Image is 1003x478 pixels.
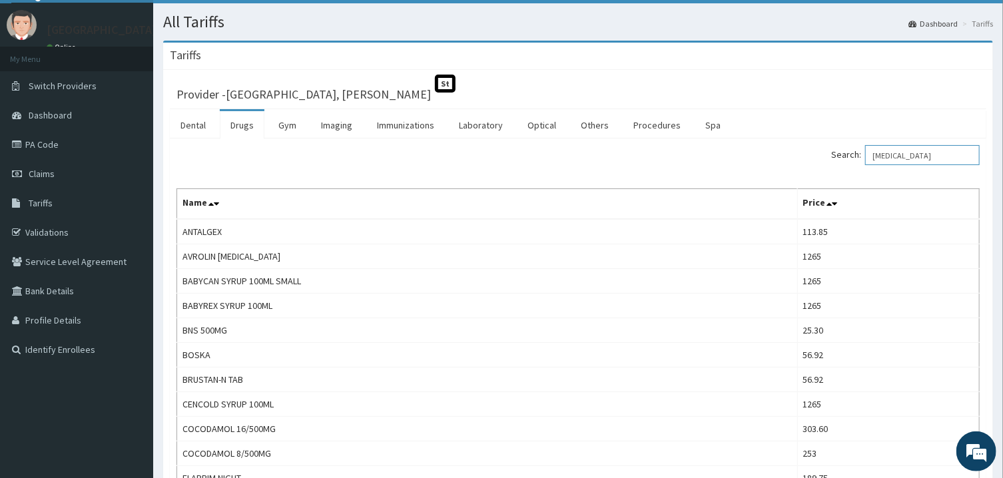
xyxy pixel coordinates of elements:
a: Gym [268,111,307,139]
td: 56.92 [797,343,979,367]
div: Minimize live chat window [218,7,250,39]
a: Online [47,43,79,52]
p: [GEOGRAPHIC_DATA] [PERSON_NAME] [47,24,246,36]
h3: Tariffs [170,49,201,61]
td: 1265 [797,269,979,294]
td: BNS 500MG [177,318,798,343]
td: BABYREX SYRUP 100ML [177,294,798,318]
a: Spa [695,111,731,139]
span: St [435,75,456,93]
a: Imaging [310,111,363,139]
h3: Provider - [GEOGRAPHIC_DATA], [PERSON_NAME] [176,89,431,101]
a: Drugs [220,111,264,139]
a: Optical [517,111,567,139]
span: Tariffs [29,197,53,209]
span: Switch Providers [29,80,97,92]
span: Dashboard [29,109,72,121]
input: Search: [865,145,980,165]
span: Claims [29,168,55,180]
img: User Image [7,10,37,40]
td: BRUSTAN-N TAB [177,367,798,392]
span: We're online! [77,150,184,284]
td: 1265 [797,294,979,318]
a: Others [570,111,619,139]
textarea: Type your message and hit 'Enter' [7,328,254,375]
td: BABYCAN SYRUP 100ML SMALL [177,269,798,294]
td: 113.85 [797,219,979,244]
td: COCODAMOL 8/500MG [177,441,798,466]
td: COCODAMOL 16/500MG [177,417,798,441]
div: Chat with us now [69,75,224,92]
label: Search: [831,145,980,165]
th: Price [797,189,979,220]
a: Procedures [623,111,691,139]
td: 303.60 [797,417,979,441]
td: 56.92 [797,367,979,392]
td: CENCOLD SYRUP 100ML [177,392,798,417]
img: d_794563401_company_1708531726252_794563401 [25,67,54,100]
a: Laboratory [448,111,513,139]
h1: All Tariffs [163,13,993,31]
td: 253 [797,441,979,466]
a: Immunizations [366,111,445,139]
a: Dashboard [908,18,958,29]
td: BOSKA [177,343,798,367]
li: Tariffs [959,18,993,29]
td: AVROLIN [MEDICAL_DATA] [177,244,798,269]
td: ANTALGEX [177,219,798,244]
td: 1265 [797,244,979,269]
td: 1265 [797,392,979,417]
td: 25.30 [797,318,979,343]
a: Dental [170,111,216,139]
th: Name [177,189,798,220]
